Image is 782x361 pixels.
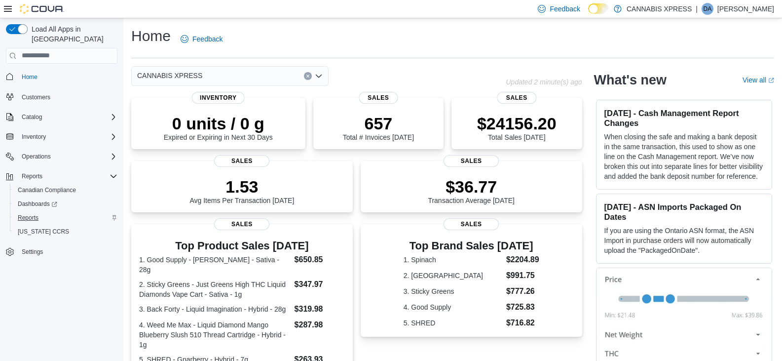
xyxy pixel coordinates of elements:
[304,72,312,80] button: Clear input
[18,151,55,162] button: Operations
[604,132,764,181] p: When closing the safe and making a bank deposit in the same transaction, this used to show as one...
[22,93,50,101] span: Customers
[343,114,414,133] p: 657
[594,72,667,88] h2: What's new
[604,226,764,255] p: If you are using the Ontario ASN format, the ASN Import in purchase orders will now automatically...
[28,24,117,44] span: Load All Apps in [GEOGRAPHIC_DATA]
[14,198,61,210] a: Dashboards
[18,151,117,162] span: Operations
[702,3,713,15] div: Daysha Amos
[139,240,345,252] h3: Top Product Sales [DATE]
[404,302,502,312] dt: 4. Good Supply
[14,212,42,224] a: Reports
[18,91,117,103] span: Customers
[18,200,57,208] span: Dashboards
[2,70,121,84] button: Home
[704,3,712,15] span: DA
[2,90,121,104] button: Customers
[164,114,273,133] p: 0 units / 0 g
[164,114,273,141] div: Expired or Expiring in Next 30 Days
[506,301,539,313] dd: $725.83
[506,317,539,329] dd: $716.82
[295,254,345,266] dd: $650.85
[18,91,54,103] a: Customers
[18,131,117,143] span: Inventory
[139,280,291,299] dt: 2. Sticky Greens - Just Greens High THC Liquid Diamonds Vape Cart - Sativa - 1g
[18,71,41,83] a: Home
[428,177,515,204] div: Transaction Average [DATE]
[497,92,536,104] span: Sales
[139,255,291,275] dt: 1. Good Supply - [PERSON_NAME] - Sativa - 28g
[139,304,291,314] dt: 3. Back Forty - Liquid Imagination - Hybrid - 28g
[6,66,117,285] nav: Complex example
[295,319,345,331] dd: $287.98
[137,70,202,81] span: CANNABIS XPRESS
[18,111,117,123] span: Catalog
[131,26,171,46] h1: Home
[14,226,117,238] span: Washington CCRS
[550,4,580,14] span: Feedback
[214,218,269,230] span: Sales
[404,240,539,252] h3: Top Brand Sales [DATE]
[506,285,539,297] dd: $777.26
[2,110,121,124] button: Catalog
[14,226,73,238] a: [US_STATE] CCRS
[139,320,291,350] dt: 4. Weed Me Max - Liquid Diamond Mango Blueberry Slush 510 Thread Cartridge - Hybrid - 1g
[20,4,64,14] img: Cova
[404,286,502,296] dt: 3. Sticky Greens
[22,113,42,121] span: Catalog
[18,214,38,222] span: Reports
[359,92,398,104] span: Sales
[189,177,294,197] p: 1.53
[18,228,69,236] span: [US_STATE] CCRS
[10,197,121,211] a: Dashboards
[18,186,76,194] span: Canadian Compliance
[192,34,223,44] span: Feedback
[627,3,692,15] p: CANNABIS XPRESS
[717,3,774,15] p: [PERSON_NAME]
[22,153,51,160] span: Operations
[18,111,46,123] button: Catalog
[189,177,294,204] div: Avg Items Per Transaction [DATE]
[604,202,764,222] h3: [DATE] - ASN Imports Packaged On Dates
[2,150,121,163] button: Operations
[506,270,539,281] dd: $991.75
[10,225,121,239] button: [US_STATE] CCRS
[14,198,117,210] span: Dashboards
[18,246,47,258] a: Settings
[404,271,502,281] dt: 2. [GEOGRAPHIC_DATA]
[18,131,50,143] button: Inventory
[295,279,345,290] dd: $347.97
[295,303,345,315] dd: $319.98
[22,133,46,141] span: Inventory
[10,211,121,225] button: Reports
[444,155,499,167] span: Sales
[506,78,582,86] p: Updated 2 minute(s) ago
[177,29,226,49] a: Feedback
[768,78,774,83] svg: External link
[192,92,245,104] span: Inventory
[2,169,121,183] button: Reports
[14,212,117,224] span: Reports
[14,184,80,196] a: Canadian Compliance
[2,244,121,259] button: Settings
[743,76,774,84] a: View allExternal link
[22,73,37,81] span: Home
[22,248,43,256] span: Settings
[588,3,609,14] input: Dark Mode
[604,108,764,128] h3: [DATE] - Cash Management Report Changes
[18,245,117,258] span: Settings
[343,114,414,141] div: Total # Invoices [DATE]
[444,218,499,230] span: Sales
[315,72,323,80] button: Open list of options
[2,130,121,144] button: Inventory
[477,114,557,133] p: $24156.20
[22,172,42,180] span: Reports
[10,183,121,197] button: Canadian Compliance
[18,170,117,182] span: Reports
[14,184,117,196] span: Canadian Compliance
[404,255,502,265] dt: 1. Spinach
[428,177,515,197] p: $36.77
[18,170,46,182] button: Reports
